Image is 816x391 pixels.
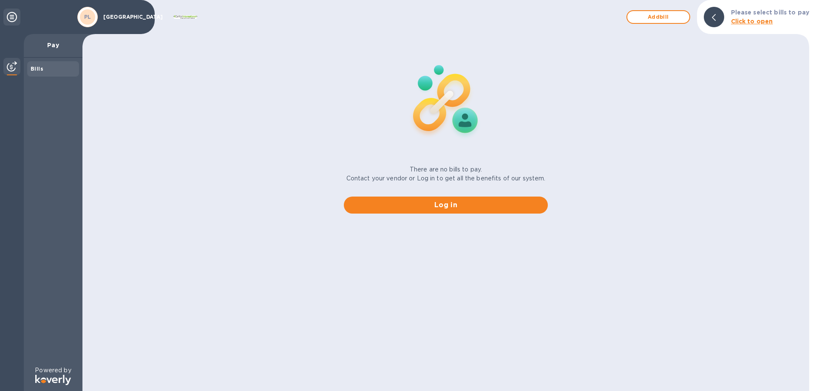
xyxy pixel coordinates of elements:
[634,12,683,22] span: Add bill
[344,197,548,214] button: Log in
[31,41,76,49] p: Pay
[351,200,541,210] span: Log in
[346,165,546,183] p: There are no bills to pay. Contact your vendor or Log in to get all the benefits of our system.
[626,10,690,24] button: Addbill
[731,18,773,25] b: Click to open
[35,366,71,375] p: Powered by
[35,375,71,385] img: Logo
[103,14,146,20] p: [GEOGRAPHIC_DATA]
[731,9,809,16] b: Please select bills to pay
[31,66,43,72] b: Bills
[84,14,91,20] b: PL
